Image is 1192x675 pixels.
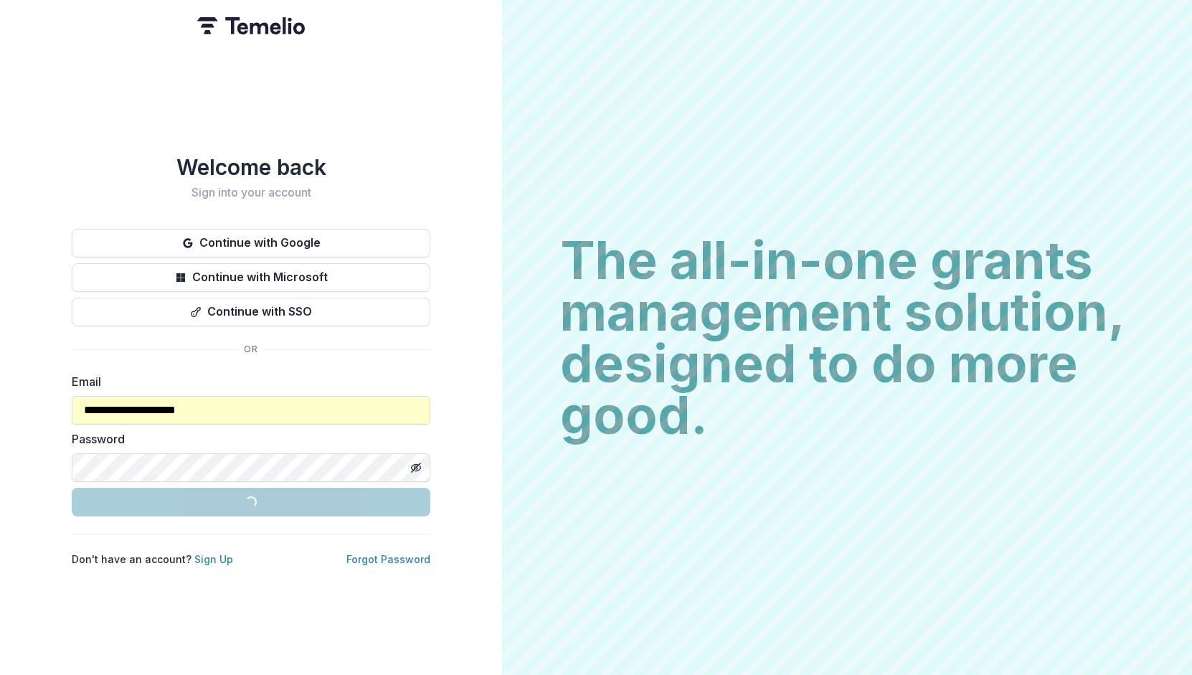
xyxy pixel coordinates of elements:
p: Don't have an account? [72,552,233,567]
img: Temelio [197,17,305,34]
button: Continue with SSO [72,298,430,326]
label: Email [72,373,422,390]
label: Password [72,430,422,448]
h1: Welcome back [72,154,430,180]
button: Continue with Google [72,229,430,258]
button: Continue with Microsoft [72,263,430,292]
a: Sign Up [194,553,233,565]
a: Forgot Password [346,553,430,565]
button: Toggle password visibility [405,456,427,479]
h2: Sign into your account [72,186,430,199]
